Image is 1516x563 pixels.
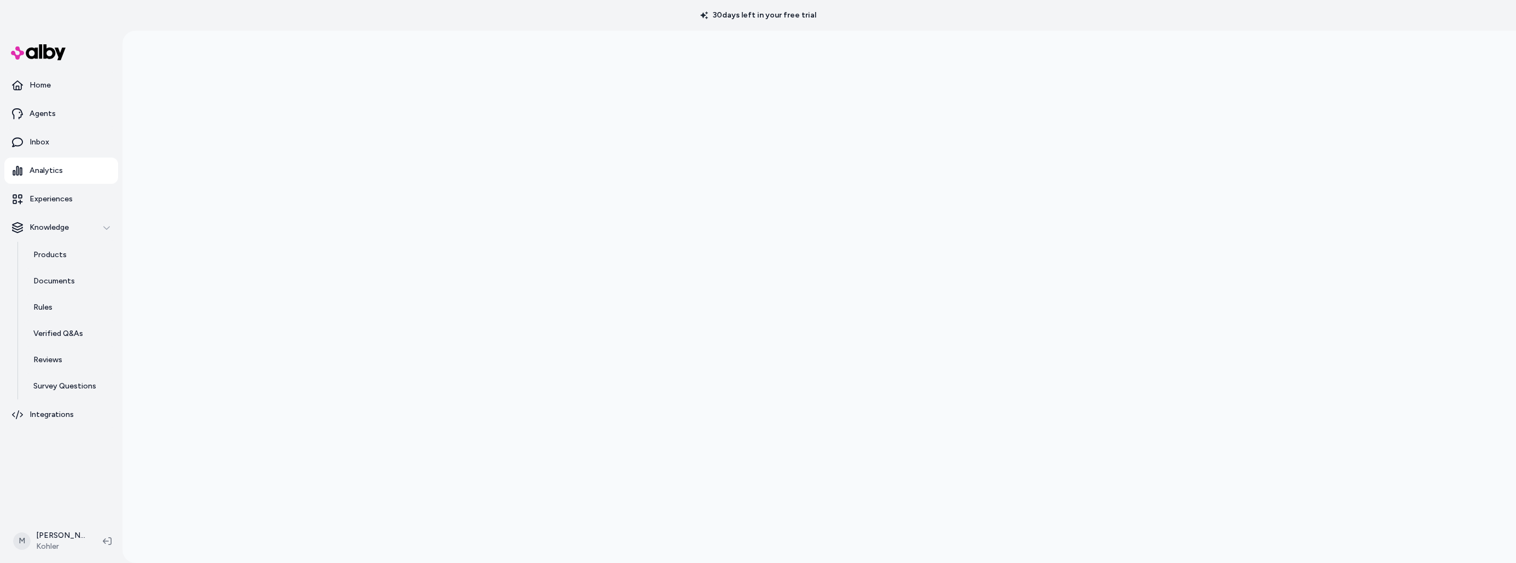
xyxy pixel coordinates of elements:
[33,381,96,392] p: Survey Questions
[4,101,118,127] a: Agents
[22,242,118,268] a: Products
[22,347,118,373] a: Reviews
[36,530,85,541] p: [PERSON_NAME]
[30,222,69,233] p: Knowledge
[33,249,67,260] p: Products
[33,328,83,339] p: Verified Q&As
[4,186,118,212] a: Experiences
[7,524,94,559] button: M[PERSON_NAME]Kohler
[694,10,823,21] p: 30 days left in your free trial
[30,80,51,91] p: Home
[33,302,52,313] p: Rules
[30,194,73,205] p: Experiences
[22,294,118,321] a: Rules
[30,409,74,420] p: Integrations
[36,541,85,552] span: Kohler
[4,158,118,184] a: Analytics
[30,108,56,119] p: Agents
[33,276,75,287] p: Documents
[4,72,118,98] a: Home
[11,44,66,60] img: alby Logo
[33,355,62,365] p: Reviews
[4,129,118,155] a: Inbox
[4,214,118,241] button: Knowledge
[22,268,118,294] a: Documents
[13,532,31,550] span: M
[22,321,118,347] a: Verified Q&As
[30,137,49,148] p: Inbox
[4,402,118,428] a: Integrations
[30,165,63,176] p: Analytics
[22,373,118,399] a: Survey Questions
